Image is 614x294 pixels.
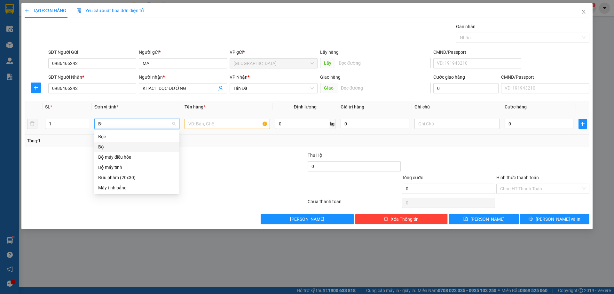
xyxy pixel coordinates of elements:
label: Gán nhãn [456,24,476,29]
div: Người nhận [139,74,227,81]
span: [PERSON_NAME] [470,216,505,223]
span: Yêu cầu xuất hóa đơn điện tử [76,8,144,13]
button: deleteXóa Thông tin [355,214,448,224]
button: Close [575,3,593,21]
div: Tổng: 1 [27,137,237,144]
span: [PERSON_NAME] và In [536,216,580,223]
span: Giao [320,83,337,93]
div: VP gửi [230,49,318,56]
span: SL [45,104,50,109]
button: plus [31,83,41,93]
input: Cước giao hàng [433,83,499,93]
div: Chưa thanh toán [307,198,401,209]
span: [PERSON_NAME] [290,216,324,223]
span: Định lượng [294,104,317,109]
label: Hình thức thanh toán [496,175,539,180]
input: 0 [341,119,409,129]
th: Ghi chú [412,101,502,113]
input: Dọc đường [337,83,431,93]
span: plus [31,85,41,90]
span: kg [329,119,335,129]
div: Bưu phẩm (20x30) [94,172,179,183]
span: delete [384,217,388,222]
div: SĐT Người Gửi [48,49,136,56]
button: printer[PERSON_NAME] và In [520,214,589,224]
div: Bộ máy tính [94,162,179,172]
div: Người gửi [139,49,227,56]
span: Tên hàng [185,104,205,109]
div: Bọc [98,133,176,140]
span: Thu Hộ [308,153,322,158]
div: CMND/Passport [501,74,589,81]
span: close [581,9,586,14]
div: Bộ [94,142,179,152]
span: VP Nhận [230,75,248,80]
img: icon [76,8,82,13]
span: save [463,217,468,222]
div: Bộ máy điều hòa [98,154,176,161]
div: Máy tính bảng [98,184,176,191]
span: TẠO ĐƠN HÀNG [25,8,66,13]
div: Máy tính bảng [94,183,179,193]
span: Tân Châu [233,59,314,68]
span: printer [529,217,533,222]
span: Đơn vị tính [94,104,118,109]
button: plus [579,119,587,129]
input: Dọc đường [335,58,431,68]
button: save[PERSON_NAME] [449,214,518,224]
span: Cước hàng [505,104,527,109]
input: Ghi Chú [414,119,500,129]
span: Lấy hàng [320,50,339,55]
span: user-add [218,86,223,91]
button: [PERSON_NAME] [261,214,354,224]
span: Xóa Thông tin [391,216,419,223]
span: plus [579,121,586,126]
span: plus [25,8,29,13]
div: Bộ [98,143,176,150]
span: Giá trị hàng [341,104,364,109]
label: Cước giao hàng [433,75,465,80]
div: Bọc [94,131,179,142]
div: SĐT Người Nhận [48,74,136,81]
div: Bộ máy điều hòa [94,152,179,162]
span: Tản Đà [233,83,314,93]
div: Bộ máy tính [98,164,176,171]
span: Lấy [320,58,335,68]
button: delete [27,119,37,129]
div: CMND/Passport [433,49,521,56]
span: Giao hàng [320,75,341,80]
input: VD: Bàn, Ghế [185,119,270,129]
span: Tổng cước [402,175,423,180]
div: Bưu phẩm (20x30) [98,174,176,181]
